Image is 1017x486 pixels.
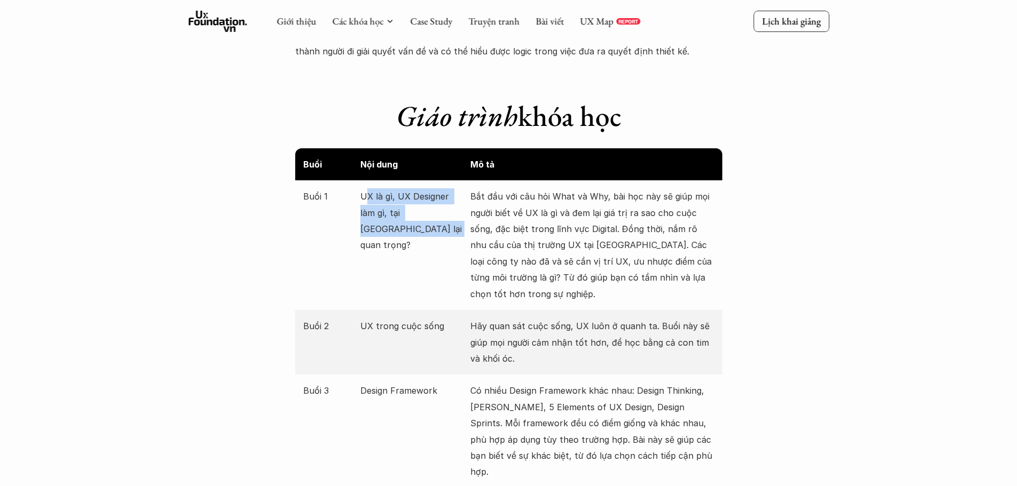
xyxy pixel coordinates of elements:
[303,188,356,204] p: Buổi 1
[295,27,722,60] p: Đó là lý do vì sao khóa học này ra đời. Khóa học sẽ giúp mọi người reset mindset từ việc đi clone...
[468,15,519,27] a: Truyện tranh
[332,15,383,27] a: Các khóa học
[360,383,465,399] p: Design Framework
[470,188,714,302] p: Bắt đầu với câu hỏi What và Why, bài học này sẽ giúp mọi người biết về UX là gì và đem lại giá tr...
[535,15,564,27] a: Bài viết
[753,11,829,31] a: Lịch khai giảng
[303,159,322,170] strong: Buổi
[762,15,821,27] p: Lịch khai giảng
[410,15,452,27] a: Case Study
[303,318,356,334] p: Buổi 2
[616,18,640,25] a: REPORT
[360,159,398,170] strong: Nội dung
[303,383,356,399] p: Buổi 3
[295,99,722,133] h1: khóa học
[277,15,316,27] a: Giới thiệu
[360,318,465,334] p: UX trong cuộc sống
[580,15,613,27] a: UX Map
[470,383,714,480] p: Có nhiều Design Framework khác nhau: Design Thinking, [PERSON_NAME], 5 Elements of UX Design, Des...
[470,318,714,367] p: Hãy quan sát cuộc sống, UX luôn ở quanh ta. Buổi này sẽ giúp mọi người cảm nhận tốt hơn, để học b...
[360,188,465,253] p: UX là gì, UX Designer làm gì, tại [GEOGRAPHIC_DATA] lại quan trọng?
[396,97,518,134] em: Giáo trình
[618,18,638,25] p: REPORT
[470,159,494,170] strong: Mô tả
